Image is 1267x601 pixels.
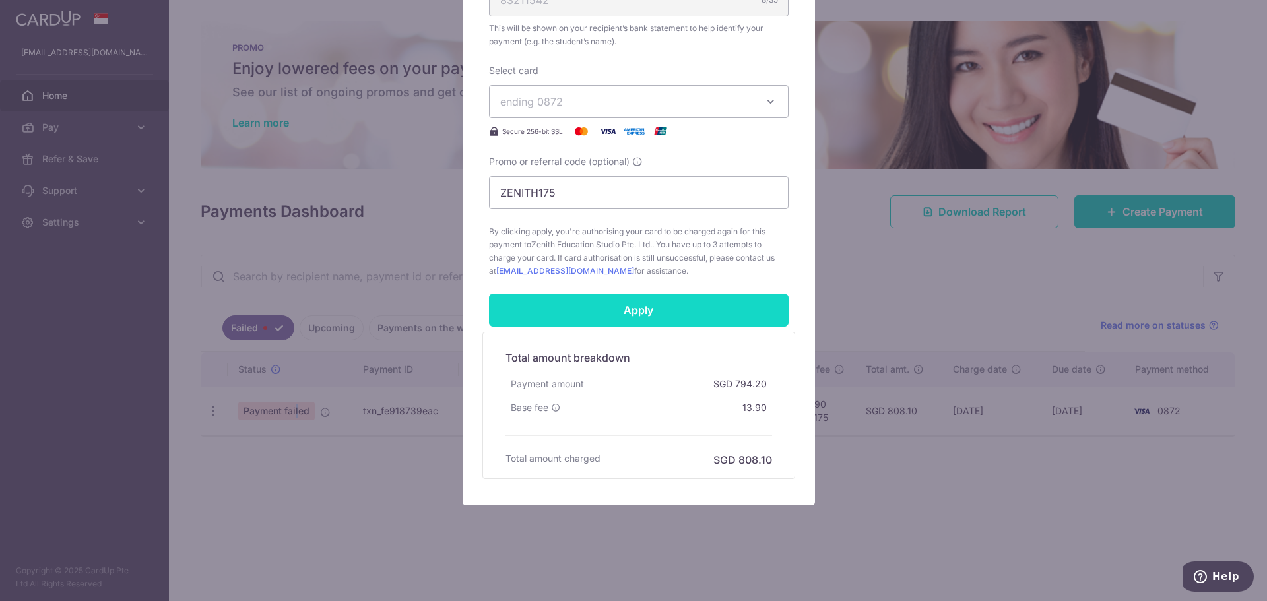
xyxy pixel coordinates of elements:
img: Visa [595,123,621,139]
span: This will be shown on your recipient’s bank statement to help identify your payment (e.g. the stu... [489,22,789,48]
a: [EMAIL_ADDRESS][DOMAIN_NAME] [496,266,634,276]
div: SGD 794.20 [708,372,772,396]
span: Zenith Education Studio Pte. Ltd. [531,239,652,249]
h5: Total amount breakdown [505,350,772,365]
span: Promo or referral code (optional) [489,155,630,168]
label: Select card [489,64,538,77]
h6: Total amount charged [505,452,601,465]
img: Mastercard [568,123,595,139]
span: Base fee [511,401,548,414]
span: ending 0872 [500,95,563,108]
h6: SGD 808.10 [713,452,772,468]
div: 13.90 [737,396,772,420]
img: American Express [621,123,647,139]
img: UnionPay [647,123,674,139]
span: By clicking apply, you're authorising your card to be charged again for this payment to . You hav... [489,225,789,278]
input: Apply [489,294,789,327]
span: Secure 256-bit SSL [502,126,563,137]
div: Payment amount [505,372,589,396]
button: ending 0872 [489,85,789,118]
iframe: Opens a widget where you can find more information [1183,561,1254,594]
